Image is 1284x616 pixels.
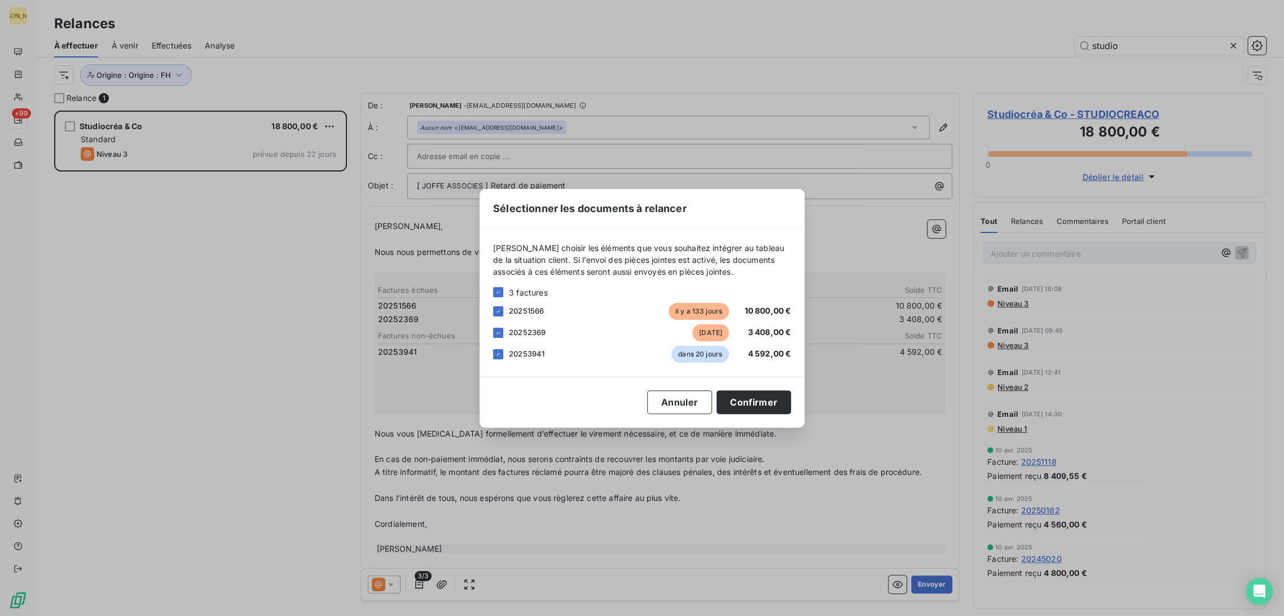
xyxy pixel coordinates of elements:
button: Confirmer [716,390,791,414]
span: 3 factures [509,287,548,298]
span: 20253941 [509,349,544,358]
span: il y a 133 jours [669,303,729,320]
span: [PERSON_NAME] choisir les éléments que vous souhaitez intégrer au tableau de la situation client.... [493,242,791,278]
span: Sélectionner les documents à relancer [493,201,687,216]
span: 4 592,00 € [748,349,791,358]
button: Annuler [647,390,712,414]
span: 20252369 [509,328,546,337]
span: 10 800,00 € [744,306,791,315]
span: [DATE] [692,324,729,341]
span: dans 20 jours [671,346,729,363]
span: 3 408,00 € [748,327,791,337]
span: 20251566 [509,306,544,315]
div: Open Intercom Messenger [1246,578,1273,605]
